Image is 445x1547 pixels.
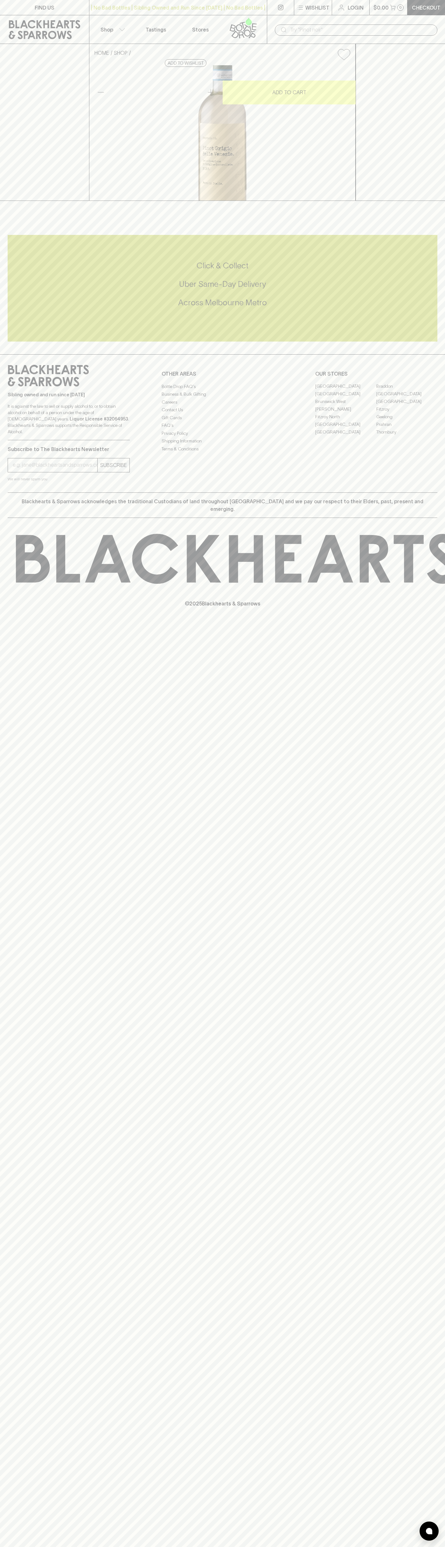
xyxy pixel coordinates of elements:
[114,50,128,56] a: SHOP
[223,81,356,104] button: ADD TO CART
[192,26,209,33] p: Stores
[315,428,376,436] a: [GEOGRAPHIC_DATA]
[8,476,130,482] p: We will never spam you
[165,59,206,67] button: Add to wishlist
[98,458,129,472] button: SUBSCRIBE
[162,383,284,390] a: Bottle Drop FAQ's
[100,461,127,469] p: SUBSCRIBE
[373,4,389,11] p: $0.00
[89,65,355,201] img: 17299.png
[426,1528,432,1534] img: bubble-icon
[315,370,437,378] p: OUR STORES
[8,392,130,398] p: Sibling owned and run since [DATE]
[8,279,437,289] h5: Uber Same-Day Delivery
[94,50,109,56] a: HOME
[89,15,134,44] button: Shop
[272,88,306,96] p: ADD TO CART
[315,383,376,390] a: [GEOGRAPHIC_DATA]
[376,383,437,390] a: Braddon
[162,398,284,406] a: Careers
[162,406,284,414] a: Contact Us
[315,390,376,398] a: [GEOGRAPHIC_DATA]
[35,4,54,11] p: FIND US
[8,297,437,308] h5: Across Melbourne Metro
[162,445,284,453] a: Terms & Conditions
[70,416,128,421] strong: Liquor License #32064953
[146,26,166,33] p: Tastings
[101,26,113,33] p: Shop
[376,390,437,398] a: [GEOGRAPHIC_DATA]
[335,46,353,63] button: Add to wishlist
[315,421,376,428] a: [GEOGRAPHIC_DATA]
[348,4,364,11] p: Login
[162,370,284,378] p: OTHER AREAS
[376,406,437,413] a: Fitzroy
[376,428,437,436] a: Thornbury
[376,413,437,421] a: Geelong
[290,25,432,35] input: Try "Pinot noir"
[8,445,130,453] p: Subscribe to The Blackhearts Newsletter
[399,6,402,9] p: 0
[162,429,284,437] a: Privacy Policy
[8,235,437,342] div: Call to action block
[12,498,433,513] p: Blackhearts & Sparrows acknowledges the traditional Custodians of land throughout [GEOGRAPHIC_DAT...
[376,421,437,428] a: Prahran
[162,414,284,421] a: Gift Cards
[8,403,130,435] p: It is against the law to sell or supply alcohol to, or to obtain alcohol on behalf of a person un...
[13,460,97,470] input: e.g. jane@blackheartsandsparrows.com.au
[162,437,284,445] a: Shipping Information
[315,406,376,413] a: [PERSON_NAME]
[315,398,376,406] a: Brunswick West
[412,4,441,11] p: Checkout
[305,4,330,11] p: Wishlist
[134,15,178,44] a: Tastings
[315,413,376,421] a: Fitzroy North
[8,260,437,271] h5: Click & Collect
[376,398,437,406] a: [GEOGRAPHIC_DATA]
[162,391,284,398] a: Business & Bulk Gifting
[178,15,223,44] a: Stores
[162,422,284,429] a: FAQ's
